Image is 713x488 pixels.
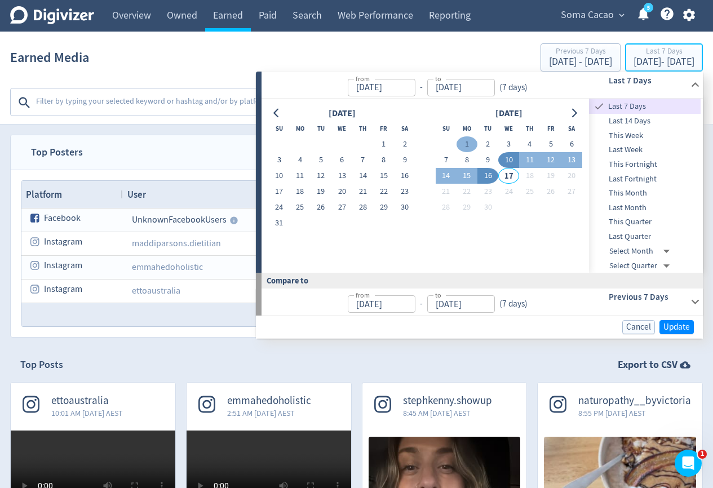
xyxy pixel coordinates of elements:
[557,6,627,24] button: Soma Cacao
[561,152,582,168] button: 13
[436,184,457,199] button: 21
[457,168,477,184] button: 15
[561,121,582,136] th: Saturday
[589,229,701,244] div: Last Quarter
[589,186,701,201] div: This Month
[436,152,457,168] button: 7
[589,115,701,127] span: Last 14 Days
[290,199,311,215] button: 25
[498,168,519,184] button: 17
[589,99,701,273] nav: presets
[269,105,285,121] button: Go to previous month
[132,261,203,273] a: emmahedoholistic
[659,320,694,334] button: Update
[373,152,394,168] button: 8
[325,106,359,121] div: [DATE]
[589,158,701,171] span: This Fortnight
[566,105,582,121] button: Go to next month
[644,3,653,12] a: 5
[589,128,701,143] div: This Week
[51,394,123,407] span: ettoaustralia
[373,136,394,152] button: 1
[541,43,621,72] button: Previous 7 Days[DATE] - [DATE]
[578,407,691,419] span: 8:55 PM [DATE] AEST
[311,199,331,215] button: 26
[540,136,561,152] button: 5
[561,6,614,24] span: Soma Cacao
[132,214,227,225] span: Unknown Facebook Users
[589,157,701,172] div: This Fortnight
[498,152,519,168] button: 10
[589,173,701,185] span: Last Fortnight
[589,114,701,128] div: Last 14 Days
[436,199,457,215] button: 28
[30,260,41,270] svg: instagram
[498,121,519,136] th: Wednesday
[549,47,612,57] div: Previous 7 Days
[10,39,89,76] h1: Earned Media
[356,290,370,300] label: from
[435,290,441,300] label: to
[618,358,677,372] strong: Export to CSV
[262,72,703,99] div: from-to(7 days)Last 7 Days
[395,168,415,184] button: 16
[395,121,415,136] th: Saturday
[127,188,146,201] span: User
[589,230,701,243] span: Last Quarter
[457,121,477,136] th: Monday
[477,199,498,215] button: 30
[561,168,582,184] button: 20
[331,121,352,136] th: Wednesday
[311,152,331,168] button: 5
[647,4,650,12] text: 5
[578,394,691,407] span: naturopathy__byvictoria
[589,144,701,156] span: Last Week
[589,187,701,199] span: This Month
[519,184,540,199] button: 25
[495,298,528,310] div: ( 7 days )
[269,168,290,184] button: 10
[352,152,373,168] button: 7
[625,43,703,72] button: Last 7 Days[DATE]- [DATE]
[549,57,612,67] div: [DATE] - [DATE]
[561,184,582,199] button: 27
[495,81,532,94] div: ( 7 days )
[290,121,311,136] th: Monday
[436,121,457,136] th: Sunday
[311,184,331,199] button: 19
[395,184,415,199] button: 23
[477,168,498,184] button: 16
[519,152,540,168] button: 11
[290,184,311,199] button: 18
[540,121,561,136] th: Friday
[540,168,561,184] button: 19
[589,130,701,142] span: This Week
[373,168,394,184] button: 15
[415,298,427,310] div: -
[269,121,290,136] th: Sunday
[395,199,415,215] button: 30
[589,216,701,228] span: This Quarter
[589,143,701,157] div: Last Week
[290,168,311,184] button: 11
[609,259,674,273] div: Select Quarter
[403,394,492,407] span: stephkenny.showup
[44,255,82,277] span: Instagram
[589,201,701,215] div: Last Month
[373,199,394,215] button: 29
[26,188,62,201] span: Platform
[44,207,81,229] span: Facebook
[609,244,674,259] div: Select Month
[290,152,311,168] button: 4
[373,121,394,136] th: Friday
[626,323,651,331] span: Cancel
[540,184,561,199] button: 26
[30,213,41,223] svg: facebook
[457,199,477,215] button: 29
[698,450,707,459] span: 1
[519,121,540,136] th: Thursday
[435,74,441,83] label: to
[457,184,477,199] button: 22
[269,152,290,168] button: 3
[634,57,694,67] div: [DATE] - [DATE]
